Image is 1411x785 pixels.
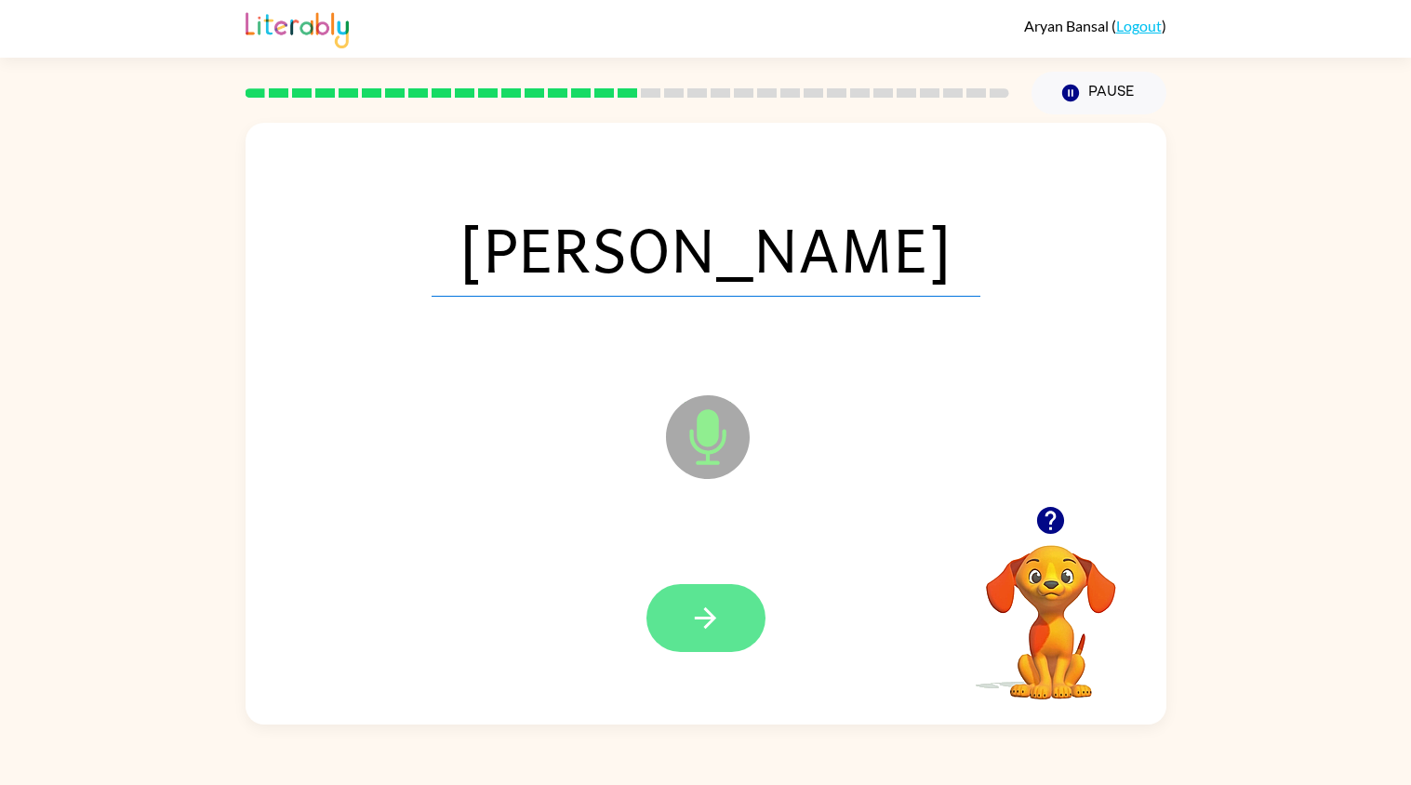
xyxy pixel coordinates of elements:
[432,200,980,297] span: [PERSON_NAME]
[1116,17,1162,34] a: Logout
[1024,17,1111,34] span: Aryan Bansal
[1024,17,1166,34] div: ( )
[246,7,349,48] img: Literably
[958,516,1144,702] video: Your browser must support playing .mp4 files to use Literably. Please try using another browser.
[1032,72,1166,114] button: Pause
